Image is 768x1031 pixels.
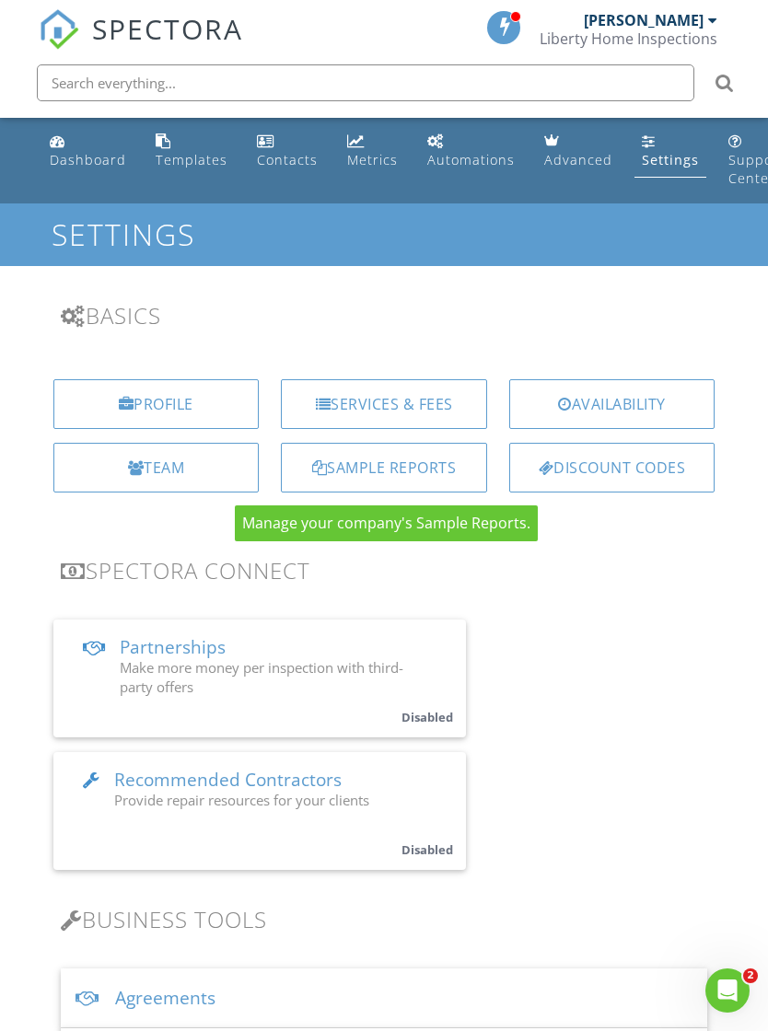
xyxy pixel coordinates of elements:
a: Metrics [340,125,405,178]
div: Contacts [257,151,318,168]
div: Metrics [347,151,398,168]
span: SPECTORA [92,9,243,48]
div: Settings [642,151,699,168]
h1: Settings [52,218,716,250]
span: Provide repair resources for your clients [114,791,369,809]
a: Recommended Contractors Provide repair resources for your clients Disabled [53,752,466,870]
a: Discount Codes [509,443,716,492]
a: Availability [509,379,716,429]
a: Dashboard [42,125,134,178]
span: Recommended Contractors [114,768,342,792]
h3: Basics [61,303,708,328]
h3: Spectora Connect [61,558,708,583]
small: Disabled [401,709,453,725]
span: Partnerships [120,635,226,659]
a: Profile [53,379,260,429]
a: Services & Fees [281,379,487,429]
small: Disabled [401,841,453,858]
a: Partnerships Make more money per inspection with third-party offers Disabled [53,620,466,737]
a: Sample Reports [281,443,487,492]
a: SPECTORA [39,25,243,64]
span: Make more money per inspection with third-party offers [120,658,403,696]
div: Dashboard [50,151,126,168]
iframe: Intercom live chat [705,968,750,1013]
div: Liberty Home Inspections [540,29,717,48]
div: Agreements [61,968,708,1028]
div: Advanced [544,151,612,168]
input: Search everything... [37,64,694,101]
span: 2 [743,968,758,983]
div: [PERSON_NAME] [584,11,704,29]
img: The Best Home Inspection Software - Spectora [39,9,79,50]
div: Templates [156,151,227,168]
a: Contacts [250,125,325,178]
a: Advanced [537,125,620,178]
a: Team [53,443,260,492]
a: Templates [148,125,235,178]
a: Settings [634,125,706,178]
a: Automations (Basic) [420,125,522,178]
div: Automations [427,151,515,168]
h3: Business Tools [61,907,708,932]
